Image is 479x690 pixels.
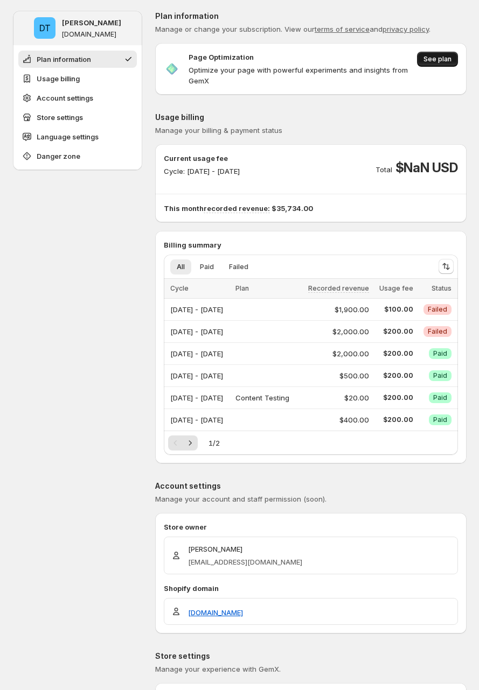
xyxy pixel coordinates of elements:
[439,259,454,274] button: Sort the results
[155,495,327,503] span: Manage your account and staff permission (soon).
[302,348,369,359] div: $2,000.00
[18,147,137,165] button: Danger zone
[379,284,413,292] span: Usage fee
[189,65,413,86] p: Optimize your page with powerful experiments and insights from GemX
[62,17,121,28] p: [PERSON_NAME]
[302,304,369,315] div: $1,900.00
[37,112,83,123] span: Store settings
[204,204,270,213] span: recorded revenue:
[424,55,452,64] span: See plan
[432,284,452,292] span: Status
[170,302,229,317] div: [DATE] - [DATE]
[188,557,302,567] p: [EMAIL_ADDRESS][DOMAIN_NAME]
[229,263,248,271] span: Failed
[37,151,80,161] span: Danger zone
[417,52,458,67] button: See plan
[308,284,369,293] span: Recorded revenue
[164,166,240,177] p: Cycle: [DATE] - [DATE]
[235,390,295,405] div: Content Testing
[376,327,413,336] span: $200.00
[34,17,55,39] span: Duc Trinh
[433,393,447,402] span: Paid
[155,665,281,673] span: Manage your experience with GemX.
[177,263,185,271] span: All
[155,481,467,491] p: Account settings
[302,370,369,381] div: $500.00
[170,324,229,339] div: [DATE] - [DATE]
[62,30,116,39] p: [DOMAIN_NAME]
[164,203,458,214] p: This month $35,734.00
[302,392,369,403] div: $20.00
[155,651,467,661] p: Store settings
[188,544,302,554] p: [PERSON_NAME]
[433,349,447,358] span: Paid
[37,54,91,65] span: Plan information
[376,416,413,424] span: $200.00
[18,51,137,68] button: Plan information
[155,11,467,22] p: Plan information
[164,153,240,164] p: Current usage fee
[170,368,229,383] div: [DATE] - [DATE]
[428,327,447,336] span: Failed
[315,25,370,33] a: terms of service
[376,393,413,402] span: $200.00
[395,159,458,177] span: $NaN USD
[376,371,413,380] span: $200.00
[170,412,229,427] div: [DATE] - [DATE]
[200,263,214,271] span: Paid
[18,70,137,87] button: Usage billing
[155,112,467,123] p: Usage billing
[170,346,229,361] div: [DATE] - [DATE]
[155,126,282,135] span: Manage your billing & payment status
[209,438,220,448] span: 1 / 2
[164,240,458,250] p: Billing summary
[168,435,198,450] nav: Pagination
[170,284,189,292] span: Cycle
[376,349,413,358] span: $200.00
[18,128,137,145] button: Language settings
[37,131,99,142] span: Language settings
[39,23,51,33] text: DT
[376,164,392,175] p: Total
[37,73,80,84] span: Usage billing
[189,52,254,62] p: Page Optimization
[428,305,447,314] span: Failed
[164,522,458,532] p: Store owner
[433,371,447,380] span: Paid
[155,25,431,33] span: Manage or change your subscription. View our and .
[235,284,249,292] span: Plan
[18,109,137,126] button: Store settings
[164,61,180,77] img: Page Optimization
[18,89,137,107] button: Account settings
[376,305,413,314] span: $100.00
[183,435,198,450] button: Next
[170,390,229,405] div: [DATE] - [DATE]
[302,326,369,337] div: $2,000.00
[433,416,447,424] span: Paid
[302,414,369,425] div: $400.00
[383,25,429,33] a: privacy policy
[188,607,243,618] a: [DOMAIN_NAME]
[164,583,458,594] p: Shopify domain
[37,93,93,103] span: Account settings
